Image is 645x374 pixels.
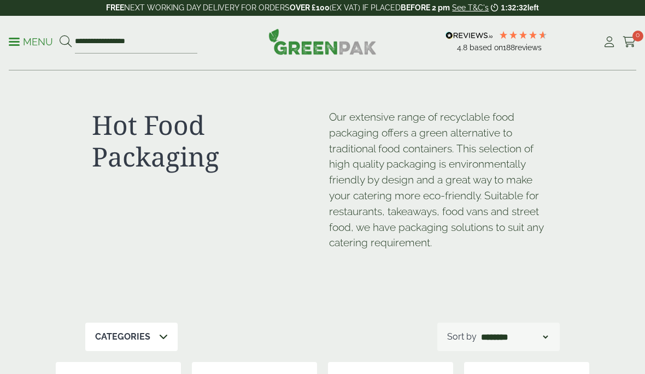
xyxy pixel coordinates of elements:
[457,43,470,52] span: 4.8
[470,43,503,52] span: Based on
[602,37,616,48] i: My Account
[9,35,53,46] a: Menu
[499,30,548,40] div: 4.79 Stars
[106,3,124,12] strong: FREE
[515,43,542,52] span: reviews
[329,109,553,251] p: Our extensive range of recyclable food packaging offers a green alternative to traditional food c...
[623,34,636,50] a: 0
[445,32,493,39] img: REVIEWS.io
[501,3,527,12] span: 1:32:32
[329,260,330,262] p: [URL][DOMAIN_NAME]
[623,37,636,48] i: Cart
[290,3,330,12] strong: OVER £100
[452,3,489,12] a: See T&C's
[503,43,515,52] span: 188
[268,28,377,55] img: GreenPak Supplies
[95,330,150,343] p: Categories
[527,3,539,12] span: left
[632,31,643,41] span: 0
[92,109,316,172] h1: Hot Food Packaging
[401,3,450,12] strong: BEFORE 2 pm
[479,330,550,343] select: Shop order
[9,35,53,49] p: Menu
[447,330,477,343] p: Sort by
